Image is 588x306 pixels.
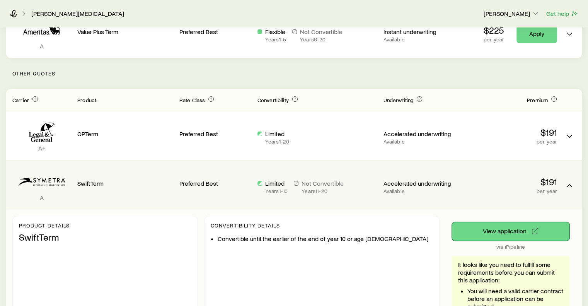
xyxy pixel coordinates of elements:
p: $191 [461,176,557,187]
p: Years 6 - 20 [300,36,342,43]
p: Preferred Best [179,179,251,187]
span: Product [77,97,96,103]
span: Premium [527,97,548,103]
span: Rate Class [179,97,205,103]
p: Convertibility Details [211,222,433,229]
p: $191 [461,127,557,138]
p: Other Quotes [6,58,582,89]
p: [PERSON_NAME] [484,10,539,17]
p: A [12,42,71,50]
p: per year [461,188,557,194]
p: Preferred Best [179,28,251,36]
button: via iPipeline [452,222,569,241]
p: via iPipeline [452,244,569,250]
p: Limited [265,130,289,138]
p: Accelerated underwriting [383,130,455,138]
p: Limited [265,179,288,187]
p: Value Plus Term [77,28,173,36]
p: Product details [19,222,191,229]
p: A+ [12,144,71,152]
button: [PERSON_NAME] [483,9,540,19]
span: Underwriting [383,97,413,103]
p: A [12,194,71,202]
p: $225 [484,25,504,36]
p: Flexible [265,28,286,36]
p: Preferred Best [179,130,251,138]
p: SwiftTerm [19,232,191,243]
li: Convertible until the earlier of the end of year 10 or age [DEMOGRAPHIC_DATA] [218,235,433,243]
p: Years 1 - 5 [265,36,286,43]
p: Available [383,36,455,43]
p: per year [484,36,504,43]
p: OPTerm [77,130,173,138]
p: Available [383,138,455,145]
span: Convertibility [257,97,289,103]
p: per year [461,138,557,145]
p: Not Convertible [302,179,344,187]
p: SwiftTerm [77,179,173,187]
p: Available [383,188,455,194]
a: Apply [516,25,557,43]
p: Years 1 - 20 [265,138,289,145]
button: Get help [546,9,579,18]
a: [PERSON_NAME][MEDICAL_DATA] [31,10,124,17]
p: Instant underwriting [383,28,455,36]
p: Years 1 - 10 [265,188,288,194]
p: Accelerated underwriting [383,179,455,187]
p: Years 11 - 20 [302,188,344,194]
span: Carrier [12,97,29,103]
p: Not Convertible [300,28,342,36]
p: It looks like you need to fulfill some requirements before you can submit this application: [458,261,563,284]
